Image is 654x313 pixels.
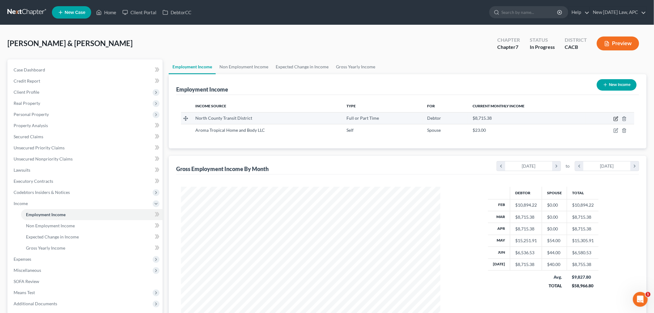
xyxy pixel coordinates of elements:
span: Type [347,104,356,108]
span: Spouse [427,127,441,133]
td: $8,715.38 [567,223,599,235]
span: Expected Change in Income [26,234,79,239]
div: $15,251.91 [515,238,537,244]
span: Additional Documents [14,301,57,306]
th: Spouse [542,187,567,199]
th: Jun [488,247,510,259]
th: Debtor [510,187,542,199]
td: $8,715.38 [567,211,599,223]
span: Codebtors Insiders & Notices [14,190,70,195]
a: Property Analysis [9,120,163,131]
button: New Income [597,79,637,91]
a: Unsecured Priority Claims [9,142,163,153]
span: Unsecured Priority Claims [14,145,65,150]
span: Secured Claims [14,134,43,139]
span: Income Source [195,104,226,108]
a: Secured Claims [9,131,163,142]
a: Expected Change in Income [21,231,163,242]
div: Avg. [547,274,562,280]
span: Property Analysis [14,123,48,128]
div: Chapter [497,36,520,44]
a: Lawsuits [9,165,163,176]
span: Personal Property [14,112,49,117]
a: Credit Report [9,75,163,87]
span: Income [14,201,28,206]
iframe: Intercom live chat [633,292,648,307]
td: $6,580.53 [567,247,599,259]
a: Home [93,7,119,18]
div: $0.00 [547,202,562,208]
span: Full or Part Time [347,115,379,121]
span: Case Dashboard [14,67,45,72]
div: $6,536.53 [515,250,537,256]
div: $58,966.80 [572,283,594,289]
div: TOTAL [547,283,562,289]
span: 7 [516,44,518,50]
div: $54.00 [547,238,562,244]
a: DebtorCC [159,7,194,18]
div: $0.00 [547,214,562,220]
div: $8,715.38 [515,214,537,220]
span: $23.00 [473,127,486,133]
span: Executory Contracts [14,178,53,184]
div: In Progress [530,44,555,51]
div: $44.00 [547,250,562,256]
span: Gross Yearly Income [26,245,65,251]
th: Apr [488,223,510,235]
td: $10,894.22 [567,199,599,211]
td: $8,755.38 [567,259,599,270]
span: SOFA Review [14,279,39,284]
a: Gross Yearly Income [21,242,163,254]
a: New [DATE] Law, APC [590,7,646,18]
div: $10,894.22 [515,202,537,208]
span: Expenses [14,256,31,262]
span: New Case [65,10,85,15]
span: to [566,163,570,169]
a: Employment Income [21,209,163,220]
span: Debtor [427,115,441,121]
span: Client Profile [14,89,39,95]
div: Chapter [497,44,520,51]
div: [DATE] [505,161,553,171]
a: Non Employment Income [21,220,163,231]
span: Self [347,127,354,133]
th: Total [567,187,599,199]
span: Current Monthly Income [473,104,524,108]
a: Expected Change in Income [272,59,332,74]
div: $0.00 [547,226,562,232]
span: Lawsuits [14,167,30,173]
span: Employment Income [26,212,66,217]
span: Means Test [14,290,35,295]
span: $8,715.38 [473,115,492,121]
span: Non Employment Income [26,223,75,228]
span: Unsecured Nonpriority Claims [14,156,73,161]
a: Executory Contracts [9,176,163,187]
div: $9,827.80 [572,274,594,280]
div: $40.00 [547,261,562,268]
a: Help [569,7,589,18]
span: For [427,104,435,108]
a: Case Dashboard [9,64,163,75]
span: Real Property [14,101,40,106]
div: $8,715.38 [515,226,537,232]
button: Preview [597,36,639,50]
i: chevron_left [497,161,505,171]
i: chevron_right [631,161,639,171]
a: Gross Yearly Income [332,59,379,74]
div: $8,715.38 [515,261,537,268]
th: May [488,235,510,247]
input: Search by name... [502,6,558,18]
span: [PERSON_NAME] & [PERSON_NAME] [7,39,133,48]
span: Credit Report [14,78,40,84]
a: Non Employment Income [216,59,272,74]
span: Aroma Tropical Home and Body LLC [195,127,265,133]
div: [DATE] [584,161,631,171]
div: Gross Employment Income By Month [176,165,269,173]
th: Feb [488,199,510,211]
a: Client Portal [119,7,159,18]
span: Miscellaneous [14,268,41,273]
div: CACB [565,44,587,51]
div: Employment Income [176,86,228,93]
a: Unsecured Nonpriority Claims [9,153,163,165]
span: 1 [646,292,651,297]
